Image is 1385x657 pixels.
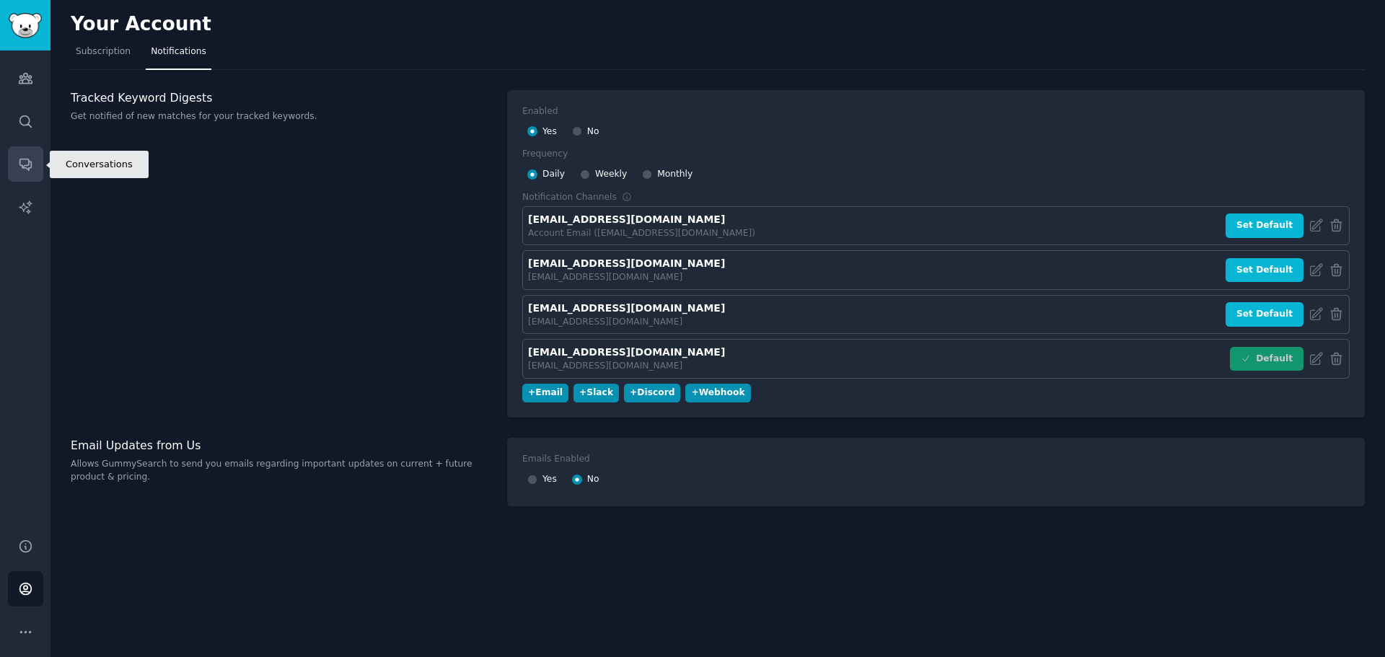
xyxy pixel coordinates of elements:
[522,453,590,466] div: Emails Enabled
[528,271,725,284] div: [EMAIL_ADDRESS][DOMAIN_NAME]
[71,110,492,123] p: Get notified of new matches for your tracked keywords.
[630,387,674,400] div: + Discord
[522,148,568,161] div: Frequency
[691,387,744,400] div: + Webhook
[151,45,206,58] span: Notifications
[528,256,725,271] div: [EMAIL_ADDRESS][DOMAIN_NAME]
[528,345,725,360] div: [EMAIL_ADDRESS][DOMAIN_NAME]
[1226,258,1303,283] button: Set Default
[528,212,725,227] div: [EMAIL_ADDRESS][DOMAIN_NAME]
[595,168,627,181] span: Weekly
[579,387,613,400] div: + Slack
[528,227,755,240] div: Account Email ([EMAIL_ADDRESS][DOMAIN_NAME])
[542,473,557,486] span: Yes
[71,458,492,483] p: Allows GummySearch to send you emails regarding important updates on current + future product & p...
[587,473,599,486] span: No
[76,45,131,58] span: Subscription
[685,384,750,403] button: +Webhook
[573,384,619,403] button: +Slack
[71,90,492,105] h3: Tracked Keyword Digests
[71,13,211,36] h2: Your Account
[1226,213,1303,238] button: Set Default
[587,125,599,138] span: No
[146,40,211,70] a: Notifications
[542,125,557,138] span: Yes
[9,13,42,38] img: GummySearch logo
[657,168,692,181] span: Monthly
[624,384,680,403] button: +Discord
[542,168,565,181] span: Daily
[528,360,725,373] div: [EMAIL_ADDRESS][DOMAIN_NAME]
[1226,302,1303,327] button: Set Default
[528,301,725,316] div: [EMAIL_ADDRESS][DOMAIN_NAME]
[71,438,492,453] h3: Email Updates from Us
[528,387,563,400] div: + Email
[522,191,632,204] div: Notification Channels
[71,40,136,70] a: Subscription
[522,384,568,403] button: +Email
[522,105,558,118] div: Enabled
[528,316,725,329] div: [EMAIL_ADDRESS][DOMAIN_NAME]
